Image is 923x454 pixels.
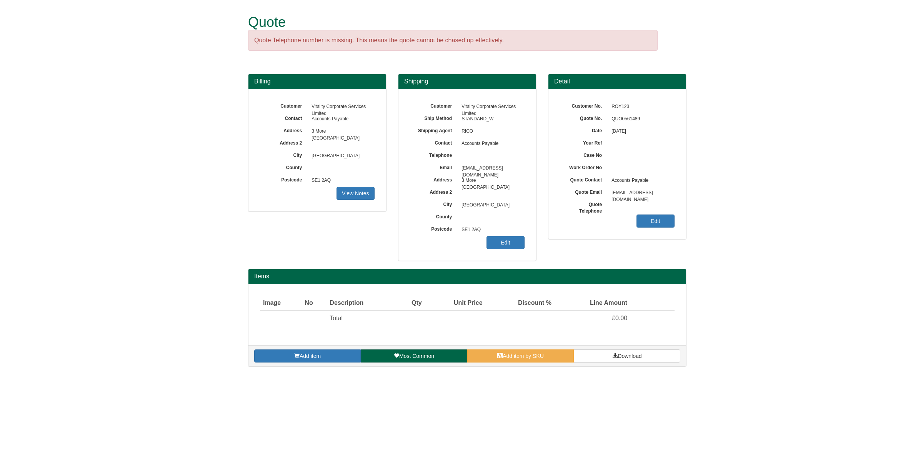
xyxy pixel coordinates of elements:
span: [GEOGRAPHIC_DATA] [458,199,525,211]
label: Quote Contact [560,175,608,183]
label: Customer [260,101,308,110]
label: Quote No. [560,113,608,122]
label: County [260,162,308,171]
label: County [410,211,458,220]
div: Quote Telephone number is missing. This means the quote cannot be chased up effectively. [248,30,658,51]
label: Postcode [410,224,458,233]
h1: Quote [248,15,658,30]
h3: Shipping [404,78,530,85]
label: Address [260,125,308,134]
h3: Detail [554,78,680,85]
th: Description [327,296,396,311]
span: ROY123 [608,101,675,113]
span: Add item [300,353,321,359]
h3: Billing [254,78,380,85]
a: Edit [486,236,525,249]
span: Most Common [399,353,434,359]
span: [GEOGRAPHIC_DATA] [308,150,375,162]
label: City [260,150,308,159]
span: [EMAIL_ADDRESS][DOMAIN_NAME] [458,162,525,175]
h2: Items [254,273,680,280]
span: [DATE] [608,125,675,138]
label: Email [410,162,458,171]
th: Discount % [486,296,555,311]
label: Case No [560,150,608,159]
label: Contact [410,138,458,146]
label: Customer [410,101,458,110]
span: Accounts Payable [458,138,525,150]
label: Ship Method [410,113,458,122]
span: Accounts Payable [308,113,375,125]
span: SE1 2AQ [458,224,525,236]
a: View Notes [337,187,375,200]
span: [EMAIL_ADDRESS][DOMAIN_NAME] [608,187,675,199]
label: Work Order No [560,162,608,171]
label: Quote Email [560,187,608,196]
label: Shipping Agent [410,125,458,134]
th: No [302,296,327,311]
span: QUO0561489 [608,113,675,125]
label: Address 2 [260,138,308,146]
label: Telephone [410,150,458,159]
th: Line Amount [555,296,630,311]
label: Quote Telephone [560,199,608,215]
span: Accounts Payable [608,175,675,187]
span: RICO [458,125,525,138]
td: Total [327,311,396,326]
span: 3 More [GEOGRAPHIC_DATA] [308,125,375,138]
label: Customer No. [560,101,608,110]
span: Vitality Corporate Services Limited [308,101,375,113]
a: Download [574,349,680,363]
label: Postcode [260,175,308,183]
span: Vitality Corporate Services Limited [458,101,525,113]
label: Date [560,125,608,134]
span: Download [618,353,641,359]
span: STANDARD_W [458,113,525,125]
label: Address [410,175,458,183]
label: Your Ref [560,138,608,146]
span: SE1 2AQ [308,175,375,187]
th: Unit Price [425,296,486,311]
label: City [410,199,458,208]
label: Address 2 [410,187,458,196]
span: 3 More [GEOGRAPHIC_DATA] [458,175,525,187]
a: Edit [636,215,675,228]
span: £0.00 [612,315,627,321]
th: Qty [396,296,425,311]
label: Contact [260,113,308,122]
span: Add item by SKU [503,353,544,359]
th: Image [260,296,302,311]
